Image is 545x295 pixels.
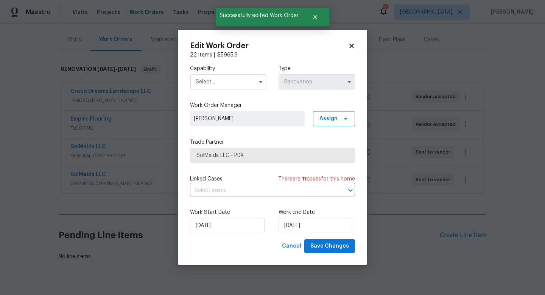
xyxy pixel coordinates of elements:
label: Capability [190,65,266,72]
input: Select... [190,74,266,89]
input: Select... [279,74,355,89]
label: Work Order Manager [190,102,355,109]
span: $ 5965.9 [217,52,238,58]
button: Show options [345,77,354,86]
button: Open [345,185,356,196]
span: [PERSON_NAME] [194,115,301,122]
span: Linked Cases [190,175,223,183]
button: Close [303,9,328,25]
label: Work Start Date [190,209,266,216]
span: Save Changes [310,242,349,251]
label: Work End Date [279,209,355,216]
button: Save Changes [304,239,355,253]
input: M/D/YYYY [279,218,353,233]
label: Type [279,65,355,72]
span: There are case s for this home [278,175,355,183]
label: Trade Partner [190,138,355,146]
span: Cancel [282,242,301,251]
button: Show options [256,77,265,86]
span: 11 [302,176,307,182]
span: Successfully edited Work Order [215,8,303,24]
input: Select cases [190,185,334,196]
div: 22 items | [190,51,355,59]
input: M/D/YYYY [190,218,265,233]
span: SolMaids LLC - PDX [196,152,349,159]
button: Cancel [279,239,304,253]
h2: Edit Work Order [190,42,348,50]
span: Assign [319,115,338,122]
